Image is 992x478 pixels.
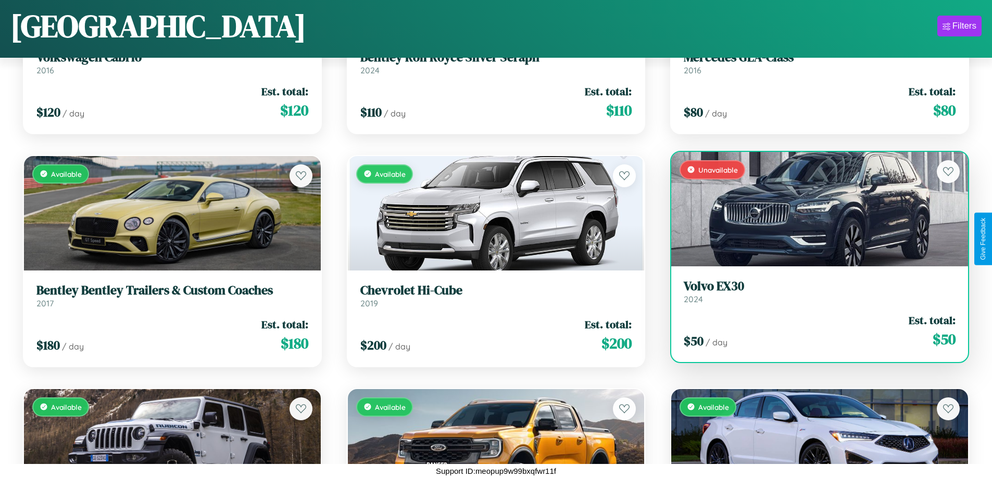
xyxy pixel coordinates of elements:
span: Est. total: [909,313,956,328]
span: $ 200 [360,337,386,354]
h3: Bentley Bentley Trailers & Custom Coaches [36,283,308,298]
span: / day [62,341,84,352]
span: $ 200 [601,333,632,354]
span: / day [706,337,727,347]
span: / day [384,108,406,119]
span: 2019 [360,298,378,308]
h3: Chevrolet Hi-Cube [360,283,632,298]
span: $ 110 [360,104,382,121]
span: Est. total: [585,84,632,99]
span: Est. total: [261,84,308,99]
a: Bentley Bentley Trailers & Custom Coaches2017 [36,283,308,308]
span: Available [51,170,82,178]
a: Volvo EX302024 [684,279,956,304]
span: $ 120 [36,104,60,121]
h3: Volvo EX30 [684,279,956,294]
span: / day [388,341,410,352]
span: 2024 [360,65,380,75]
span: $ 50 [933,329,956,350]
button: Filters [937,16,982,36]
h3: Volkswagen Cabrio [36,50,308,65]
div: Filters [952,21,976,31]
p: Support ID: meopup9w99bxqfwr11f [436,464,556,478]
a: Mercedes GLA-Class2016 [684,50,956,75]
span: 2016 [684,65,701,75]
span: $ 110 [606,100,632,121]
span: $ 80 [684,104,703,121]
span: $ 120 [280,100,308,121]
h3: Mercedes GLA-Class [684,50,956,65]
span: Available [375,403,406,411]
div: Give Feedback [980,218,987,260]
span: Est. total: [585,317,632,332]
span: 2024 [684,294,703,304]
span: 2016 [36,65,54,75]
span: Available [51,403,82,411]
span: $ 80 [933,100,956,121]
span: $ 50 [684,332,704,350]
span: Est. total: [261,317,308,332]
span: Available [375,170,406,178]
span: $ 180 [36,337,60,354]
span: Unavailable [698,165,738,174]
span: / day [62,108,84,119]
a: Volkswagen Cabrio2016 [36,50,308,75]
span: Available [698,403,729,411]
h1: [GEOGRAPHIC_DATA] [10,5,306,47]
span: $ 180 [281,333,308,354]
a: Chevrolet Hi-Cube2019 [360,283,632,308]
span: 2017 [36,298,54,308]
span: / day [705,108,727,119]
h3: Bentley Roll Royce Silver Seraph [360,50,632,65]
span: Est. total: [909,84,956,99]
a: Bentley Roll Royce Silver Seraph2024 [360,50,632,75]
